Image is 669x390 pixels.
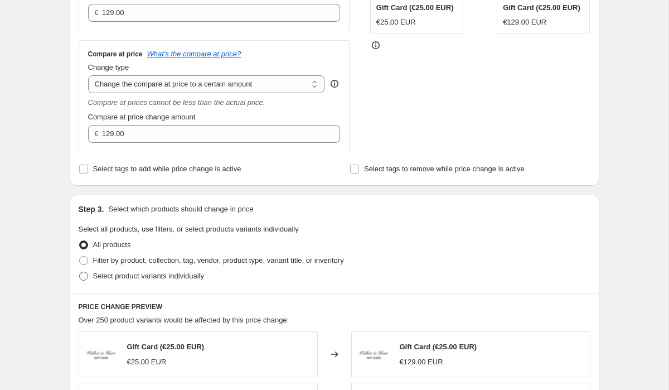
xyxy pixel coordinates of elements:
[376,18,416,26] span: €25.00 EUR
[102,4,323,22] input: 80.00
[147,50,241,58] button: What's the compare at price?
[88,113,196,121] span: Compare at price change amount
[357,338,391,371] img: GIFT_CARD_80x.jpg
[95,8,99,17] span: €
[102,125,323,143] input: 80.00
[93,256,344,264] span: Filter by product, collection, tag, vendor, product type, variant title, or inventory
[329,78,340,89] div: help
[400,343,477,351] span: Gift Card (€25.00 EUR)
[503,18,546,26] span: €129.00 EUR
[93,165,241,173] span: Select tags to add while price change is active
[85,338,118,371] img: GIFT_CARD_80x.jpg
[95,129,99,138] span: €
[364,165,525,173] span: Select tags to remove while price change is active
[503,3,580,12] span: Gift Card (€25.00 EUR)
[88,98,265,107] i: Compare at prices cannot be less than the actual price.
[127,343,205,351] span: Gift Card (€25.00 EUR)
[88,63,129,71] span: Change type
[88,50,143,59] h3: Compare at price
[108,204,253,215] p: Select which products should change in price
[127,358,167,366] span: €25.00 EUR
[79,225,299,233] span: Select all products, use filters, or select products variants individually
[400,358,443,366] span: €129.00 EUR
[376,3,454,12] span: Gift Card (€25.00 EUR)
[93,240,131,249] span: All products
[79,204,104,215] h2: Step 3.
[79,302,590,311] h6: PRICE CHANGE PREVIEW
[93,272,204,280] span: Select product variants individually
[79,316,289,324] span: Over 250 product variants would be affected by this price change:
